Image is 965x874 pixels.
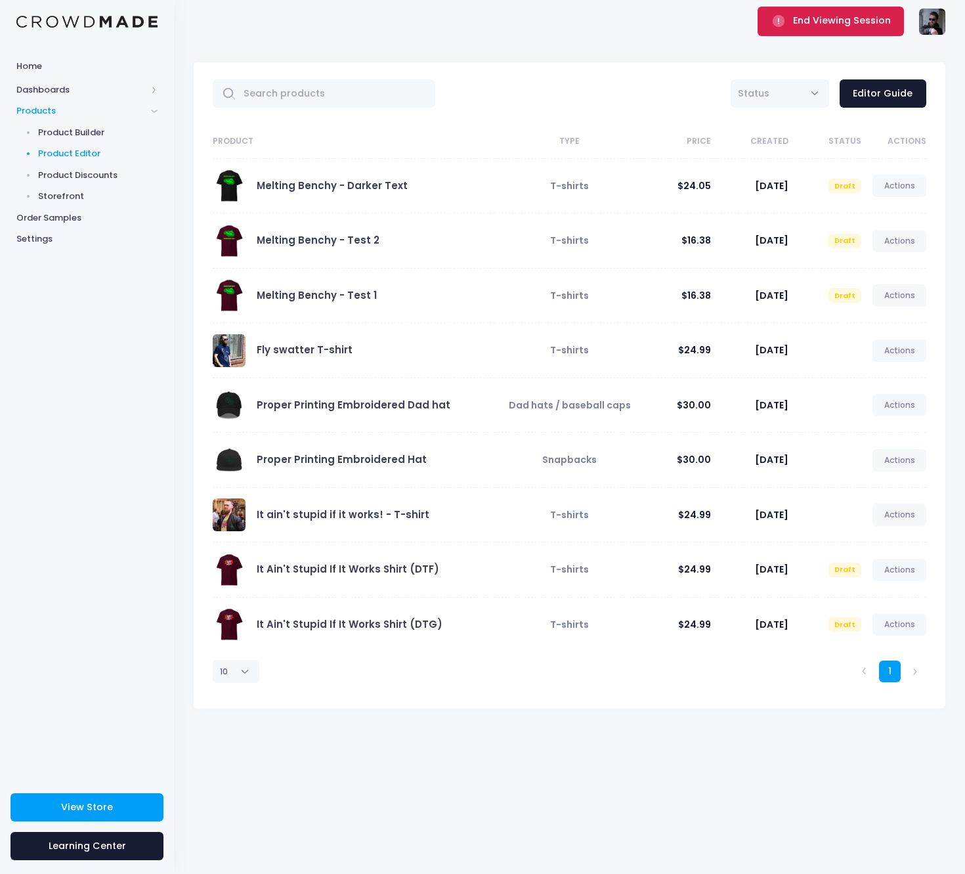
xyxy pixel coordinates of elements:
a: It Ain't Stupid If It Works Shirt (DTF) [257,562,439,576]
span: [DATE] [755,508,788,521]
a: It Ain't Stupid If It Works Shirt (DTG) [257,617,442,631]
span: Settings [16,232,158,246]
span: Product Builder [38,126,158,139]
a: Melting Benchy - Darker Text [257,179,408,192]
span: $24.99 [678,563,711,576]
span: T-shirts [550,618,589,631]
img: User [919,9,945,35]
a: 1 [879,661,901,682]
span: $16.38 [681,289,711,302]
span: Storefront [38,190,158,203]
span: [DATE] [755,453,788,466]
span: $24.99 [678,343,711,357]
a: It ain't stupid if it works! - T-shirt [257,508,429,521]
span: $30.00 [677,399,711,412]
span: [DATE] [755,234,788,247]
span: Learning Center [49,839,126,852]
span: Products [16,104,146,118]
a: Melting Benchy - Test 1 [257,288,377,302]
span: Draft [828,179,862,193]
span: Product Discounts [38,169,158,182]
a: Actions [872,284,926,307]
th: Created: activate to sort column ascending [711,125,788,159]
span: [DATE] [755,618,788,631]
span: $24.99 [678,618,711,631]
span: T-shirts [550,234,589,247]
span: Snapbacks [542,453,597,466]
span: Draft [828,617,862,632]
a: Actions [872,504,926,526]
span: $24.99 [678,508,711,521]
span: View Store [61,800,113,814]
a: Actions [872,449,926,471]
a: Actions [872,175,926,197]
a: Actions [872,394,926,416]
span: Draft [828,234,862,248]
a: Actions [872,339,926,362]
a: Actions [872,613,926,636]
span: Dashboards [16,83,146,97]
th: Price: activate to sort column ascending [638,125,711,159]
span: T-shirts [550,179,589,192]
span: [DATE] [755,179,788,192]
a: Fly swatter T-shirt [257,343,353,357]
span: [DATE] [755,399,788,412]
a: Melting Benchy - Test 2 [257,233,379,247]
th: Type: activate to sort column ascending [495,125,637,159]
span: Draft [828,288,862,303]
input: Search products [213,79,435,108]
span: [DATE] [755,289,788,302]
span: $30.00 [677,453,711,466]
span: $24.05 [677,179,711,192]
span: Home [16,60,158,73]
th: Product: activate to sort column ascending [213,125,495,159]
span: T-shirts [550,508,589,521]
img: Logo [16,16,158,28]
span: Product Editor [38,147,158,160]
a: Proper Printing Embroidered Hat [257,452,427,466]
a: View Store [11,793,163,821]
span: T-shirts [550,289,589,302]
span: T-shirts [550,343,589,357]
span: [DATE] [755,343,788,357]
a: Actions [872,230,926,252]
button: End Viewing Session [758,7,904,35]
span: End Viewing Session [793,14,891,27]
a: Editor Guide [840,79,926,108]
a: Learning Center [11,832,163,860]
span: Dad hats / baseball caps [509,399,631,412]
span: Order Samples [16,211,158,225]
span: Status [731,79,829,108]
a: Actions [872,559,926,581]
th: Actions: activate to sort column ascending [861,125,926,159]
span: [DATE] [755,563,788,576]
span: Status [738,87,769,100]
span: Draft [828,563,862,577]
span: T-shirts [550,563,589,576]
th: Status: activate to sort column ascending [788,125,861,159]
a: Proper Printing Embroidered Dad hat [257,398,450,412]
span: $16.38 [681,234,711,247]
